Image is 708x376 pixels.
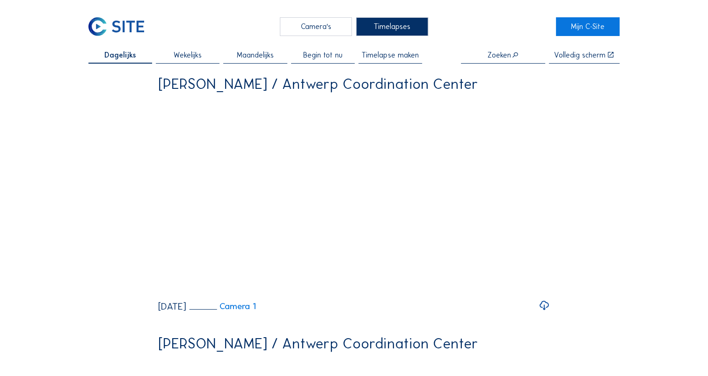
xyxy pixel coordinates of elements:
[104,51,136,59] span: Dagelijks
[356,17,428,36] div: Timelapses
[189,302,256,311] a: Camera 1
[158,336,478,351] div: [PERSON_NAME] / Antwerp Coordination Center
[362,51,418,59] span: Timelapse maken
[556,17,620,36] a: Mijn C-Site
[554,51,606,59] div: Volledig scherm
[237,51,274,59] span: Maandelijks
[174,51,202,59] span: Wekelijks
[303,51,343,59] span: Begin tot nu
[158,77,478,91] div: [PERSON_NAME] / Antwerp Coordination Center
[280,17,352,36] div: Camera's
[88,17,152,36] a: C-SITE Logo
[158,98,550,294] video: Your browser does not support the video tag.
[158,302,186,311] div: [DATE]
[88,17,144,36] img: C-SITE Logo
